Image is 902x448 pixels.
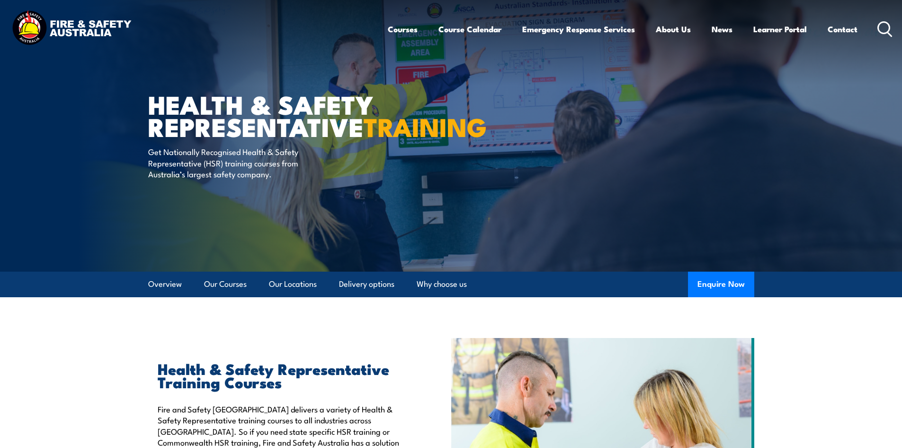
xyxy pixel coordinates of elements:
[753,17,807,42] a: Learner Portal
[438,17,501,42] a: Course Calendar
[688,272,754,297] button: Enquire Now
[828,17,857,42] a: Contact
[522,17,635,42] a: Emergency Response Services
[269,272,317,297] a: Our Locations
[364,106,487,146] strong: TRAINING
[656,17,691,42] a: About Us
[204,272,247,297] a: Our Courses
[388,17,418,42] a: Courses
[148,93,382,137] h1: Health & Safety Representative
[148,272,182,297] a: Overview
[339,272,394,297] a: Delivery options
[148,146,321,179] p: Get Nationally Recognised Health & Safety Representative (HSR) training courses from Australia’s ...
[158,362,408,388] h2: Health & Safety Representative Training Courses
[417,272,467,297] a: Why choose us
[712,17,732,42] a: News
